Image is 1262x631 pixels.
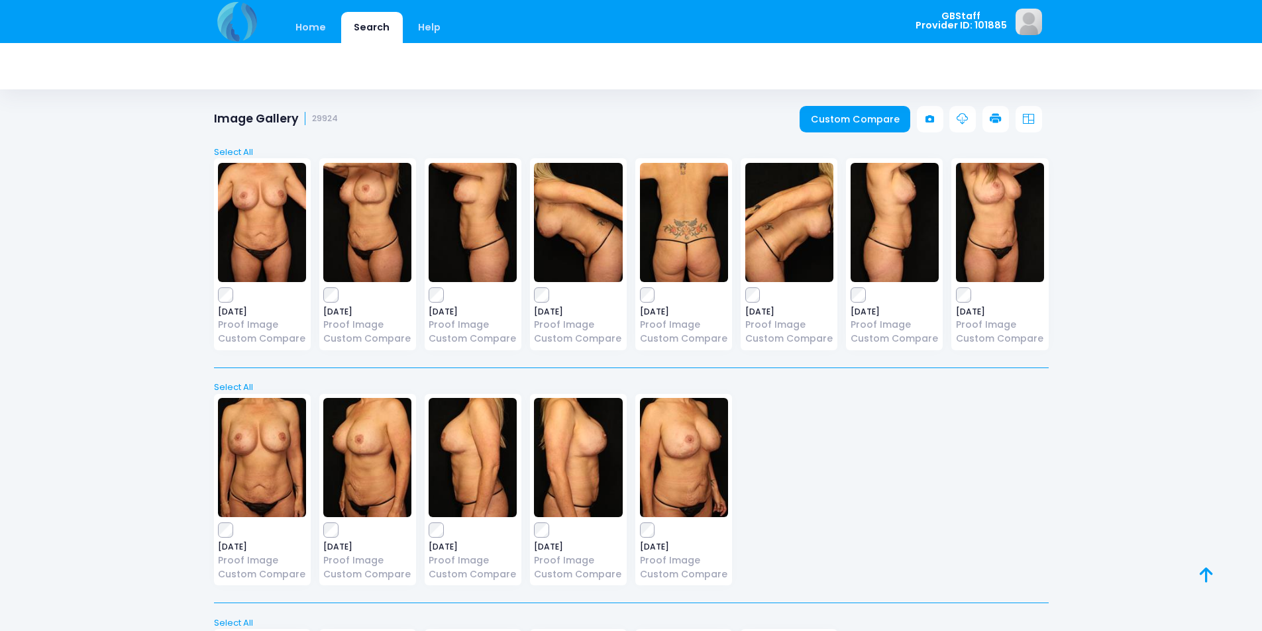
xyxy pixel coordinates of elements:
[640,554,728,567] a: Proof Image
[218,308,306,316] span: [DATE]
[429,318,517,332] a: Proof Image
[534,318,622,332] a: Proof Image
[323,318,411,332] a: Proof Image
[800,106,910,132] a: Custom Compare
[218,163,306,282] img: image
[640,318,728,332] a: Proof Image
[218,318,306,332] a: Proof Image
[209,381,1053,394] a: Select All
[341,12,403,43] a: Search
[429,332,517,346] a: Custom Compare
[405,12,453,43] a: Help
[429,398,517,517] img: image
[323,543,411,551] span: [DATE]
[218,398,306,517] img: image
[851,163,939,282] img: image
[323,398,411,517] img: image
[956,163,1044,282] img: image
[323,308,411,316] span: [DATE]
[640,543,728,551] span: [DATE]
[1016,9,1042,35] img: image
[283,12,339,43] a: Home
[312,114,338,124] small: 29924
[323,567,411,581] a: Custom Compare
[851,308,939,316] span: [DATE]
[534,332,622,346] a: Custom Compare
[209,146,1053,159] a: Select All
[851,332,939,346] a: Custom Compare
[916,11,1007,30] span: GBStaff Provider ID: 101885
[640,567,728,581] a: Custom Compare
[956,332,1044,346] a: Custom Compare
[956,318,1044,332] a: Proof Image
[534,543,622,551] span: [DATE]
[429,163,517,282] img: image
[218,554,306,567] a: Proof Image
[745,163,833,282] img: image
[745,318,833,332] a: Proof Image
[534,163,622,282] img: image
[640,332,728,346] a: Custom Compare
[323,332,411,346] a: Custom Compare
[209,616,1053,630] a: Select All
[851,318,939,332] a: Proof Image
[534,308,622,316] span: [DATE]
[429,308,517,316] span: [DATE]
[640,163,728,282] img: image
[323,163,411,282] img: image
[323,554,411,567] a: Proof Image
[218,332,306,346] a: Custom Compare
[218,567,306,581] a: Custom Compare
[534,398,622,517] img: image
[429,543,517,551] span: [DATE]
[640,398,728,517] img: image
[640,308,728,316] span: [DATE]
[534,554,622,567] a: Proof Image
[214,112,339,126] h1: Image Gallery
[745,308,833,316] span: [DATE]
[534,567,622,581] a: Custom Compare
[429,567,517,581] a: Custom Compare
[745,332,833,346] a: Custom Compare
[956,308,1044,316] span: [DATE]
[429,554,517,567] a: Proof Image
[218,543,306,551] span: [DATE]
